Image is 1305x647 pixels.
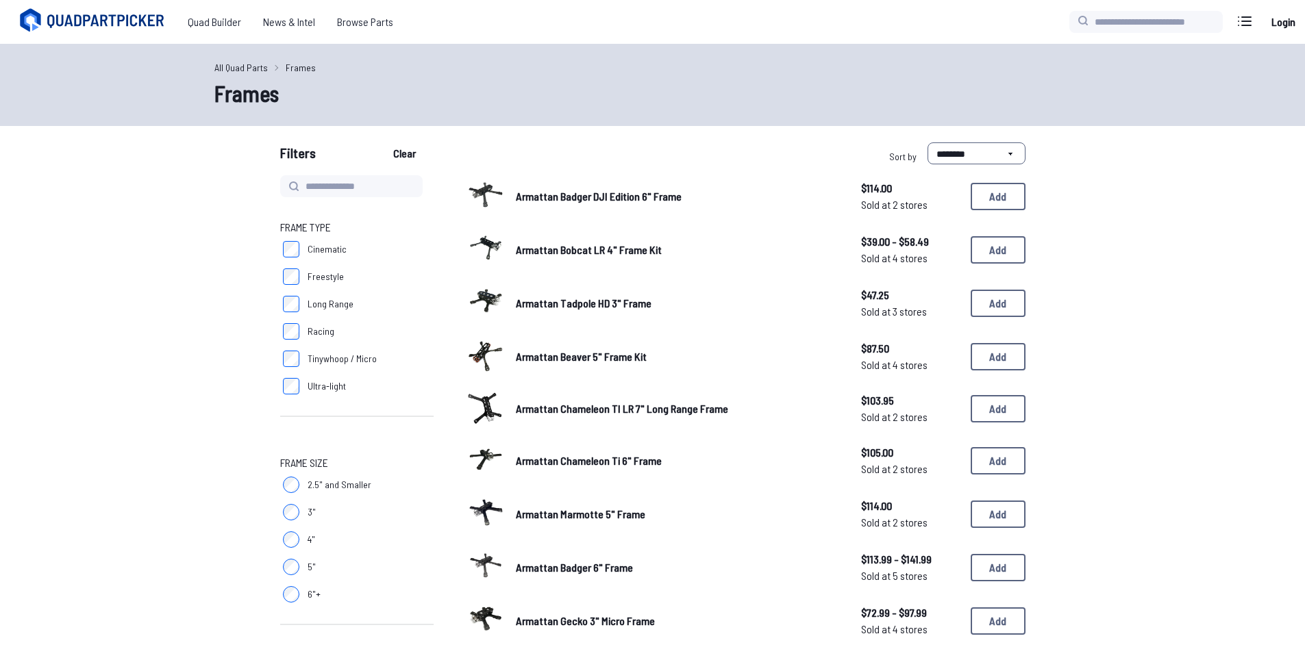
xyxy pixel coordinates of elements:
span: $103.95 [861,392,960,409]
input: Freestyle [283,268,299,285]
span: $47.25 [861,287,960,303]
span: $39.00 - $58.49 [861,233,960,250]
a: image [467,335,505,378]
span: Sold at 4 stores [861,621,960,637]
h1: Frames [214,77,1091,110]
a: Browse Parts [326,8,404,36]
button: Add [971,500,1026,528]
a: All Quad Parts [214,60,268,75]
button: Add [971,183,1026,210]
a: Armattan Bobcat LR 4" Frame Kit [516,242,839,258]
span: Armattan Badger DJI Edition 6" Frame [516,190,682,203]
button: Add [971,607,1026,635]
span: Sort by [889,151,917,162]
span: 2.5" and Smaller [308,478,371,492]
a: image [467,493,505,535]
a: Armattan Badger 6" Frame [516,559,839,576]
span: $114.00 [861,180,960,196]
span: $114.00 [861,498,960,514]
input: 4" [283,531,299,548]
input: 6"+ [283,586,299,602]
span: 3" [308,505,316,519]
a: Quad Builder [177,8,252,36]
span: Armattan Chameleon Ti 6" Frame [516,454,662,467]
a: Armattan Badger DJI Edition 6" Frame [516,188,839,205]
select: Sort by [928,142,1026,164]
span: Ultra-light [308,379,346,393]
a: Armattan Tadpole HD 3" Frame [516,295,839,312]
span: Armattan Bobcat LR 4" Frame Kit [516,243,662,256]
span: $113.99 - $141.99 [861,551,960,568]
a: News & Intel [252,8,326,36]
span: 5" [308,560,316,574]
input: 3" [283,504,299,520]
img: image [467,493,505,531]
span: Freestyle [308,270,344,283]
input: 5" [283,559,299,575]
span: Cinematic [308,242,347,256]
a: Login [1267,8,1300,36]
button: Add [971,395,1026,422]
a: image [467,229,505,271]
span: Sold at 2 stores [861,514,960,531]
span: Armattan Beaver 5" Frame Kit [516,350,647,363]
a: image [467,546,505,589]
img: image [467,600,505,638]
a: Armattan Marmotte 5" Frame [516,506,839,522]
span: Sold at 2 stores [861,409,960,425]
img: image [467,229,505,267]
span: Sold at 4 stores [861,357,960,373]
span: Tinywhoop / Micro [308,352,377,366]
span: Armattan Badger 6" Frame [516,561,633,574]
span: Filters [280,142,316,170]
a: image [467,389,505,429]
span: Frame Type [280,219,331,236]
button: Add [971,236,1026,264]
input: 2.5" and Smaller [283,477,299,493]
a: Armattan Chameleon Ti 6" Frame [516,453,839,469]
a: Armattan Chameleon TI LR 7" Long Range Frame [516,401,839,417]
input: Cinematic [283,241,299,257]
a: image [467,440,505,482]
button: Add [971,290,1026,317]
span: Armattan Marmotte 5" Frame [516,507,645,520]
span: Sold at 2 stores [861,196,960,213]
button: Add [971,343,1026,370]
a: image [467,282,505,325]
img: image [467,282,505,320]
span: $87.50 [861,340,960,357]
span: Sold at 4 stores [861,250,960,266]
span: Sold at 5 stores [861,568,960,584]
img: image [467,546,505,585]
span: Sold at 3 stores [861,303,960,320]
a: Armattan Beaver 5" Frame Kit [516,348,839,365]
a: Frames [286,60,316,75]
input: Long Range [283,296,299,312]
a: image [467,600,505,642]
span: $72.99 - $97.99 [861,605,960,621]
span: Long Range [308,297,353,311]
input: Ultra-light [283,378,299,394]
span: 4" [308,533,315,546]
span: 6"+ [308,587,321,601]
input: Racing [283,323,299,340]
span: $105.00 [861,444,960,461]
span: Racing [308,325,334,338]
span: Armattan Tadpole HD 3" Frame [516,296,651,309]
button: Add [971,554,1026,581]
span: Sold at 2 stores [861,461,960,477]
img: image [467,392,505,424]
a: Armattan Gecko 3" Micro Frame [516,613,839,629]
span: Frame Size [280,455,328,471]
img: image [467,335,505,374]
a: image [467,175,505,218]
span: Armattan Chameleon TI LR 7" Long Range Frame [516,402,728,415]
img: image [467,175,505,214]
input: Tinywhoop / Micro [283,351,299,367]
img: image [467,440,505,478]
span: Armattan Gecko 3" Micro Frame [516,614,655,627]
button: Clear [382,142,427,164]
